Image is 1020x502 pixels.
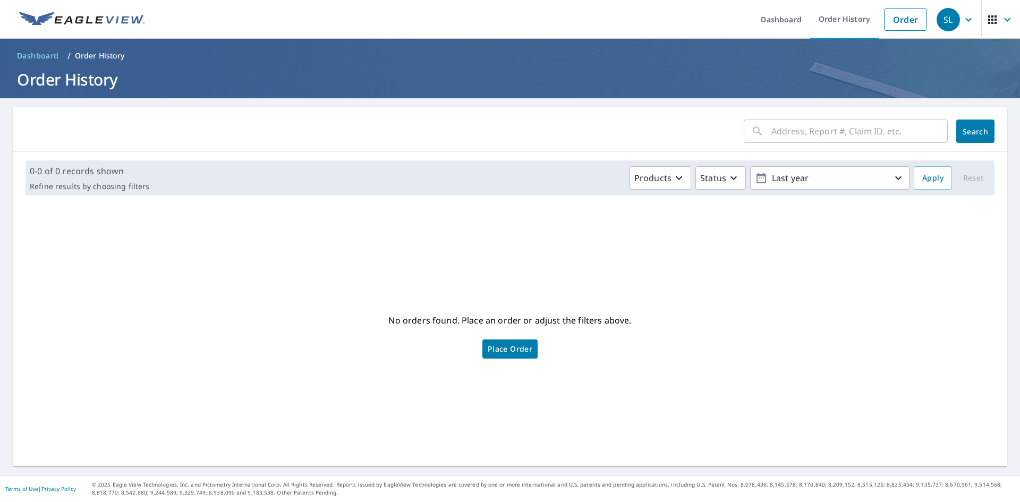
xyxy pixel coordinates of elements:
[482,339,538,359] a: Place Order
[92,481,1015,497] p: © 2025 Eagle View Technologies, Inc. and Pictometry International Corp. All Rights Reserved. Repo...
[771,116,948,146] input: Address, Report #, Claim ID, etc.
[884,8,927,31] a: Order
[13,69,1007,90] h1: Order History
[17,50,59,61] span: Dashboard
[30,182,149,191] p: Refine results by choosing filters
[488,346,532,352] span: Place Order
[956,120,994,143] button: Search
[922,172,943,185] span: Apply
[914,166,952,190] button: Apply
[13,47,63,64] a: Dashboard
[19,12,144,28] img: EV Logo
[937,8,960,31] div: SL
[41,485,76,492] a: Privacy Policy
[965,126,986,137] span: Search
[75,50,125,61] p: Order History
[5,486,76,492] p: |
[67,49,71,62] li: /
[700,172,726,184] p: Status
[634,172,671,184] p: Products
[388,312,631,329] p: No orders found. Place an order or adjust the filters above.
[5,485,38,492] a: Terms of Use
[30,165,149,177] p: 0-0 of 0 records shown
[750,166,909,190] button: Last year
[768,169,892,188] p: Last year
[13,47,1007,64] nav: breadcrumb
[630,166,691,190] button: Products
[695,166,746,190] button: Status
